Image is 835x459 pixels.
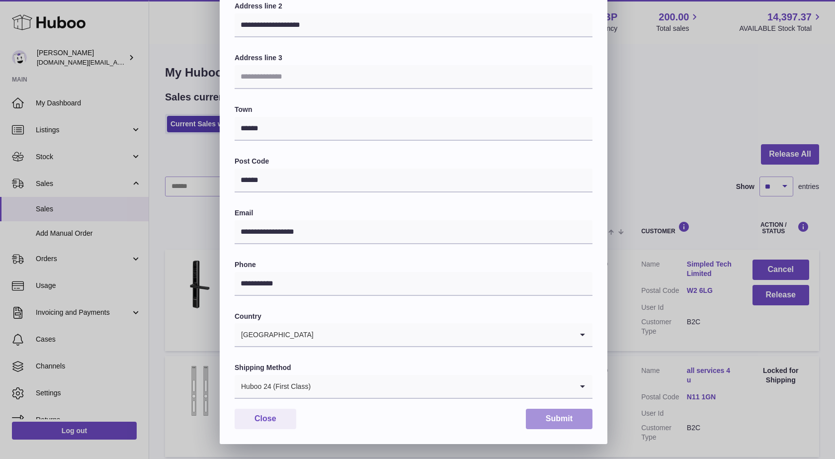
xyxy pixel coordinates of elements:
span: [GEOGRAPHIC_DATA] [235,323,314,346]
label: Address line 3 [235,53,592,63]
label: Country [235,312,592,321]
label: Shipping Method [235,363,592,372]
button: Submit [526,409,592,429]
span: Huboo 24 (First Class) [235,375,311,398]
label: Town [235,105,592,114]
label: Phone [235,260,592,270]
div: Search for option [235,375,592,399]
div: Search for option [235,323,592,347]
label: Address line 2 [235,1,592,11]
input: Search for option [314,323,573,346]
button: Close [235,409,296,429]
input: Search for option [311,375,573,398]
label: Post Code [235,157,592,166]
label: Email [235,208,592,218]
